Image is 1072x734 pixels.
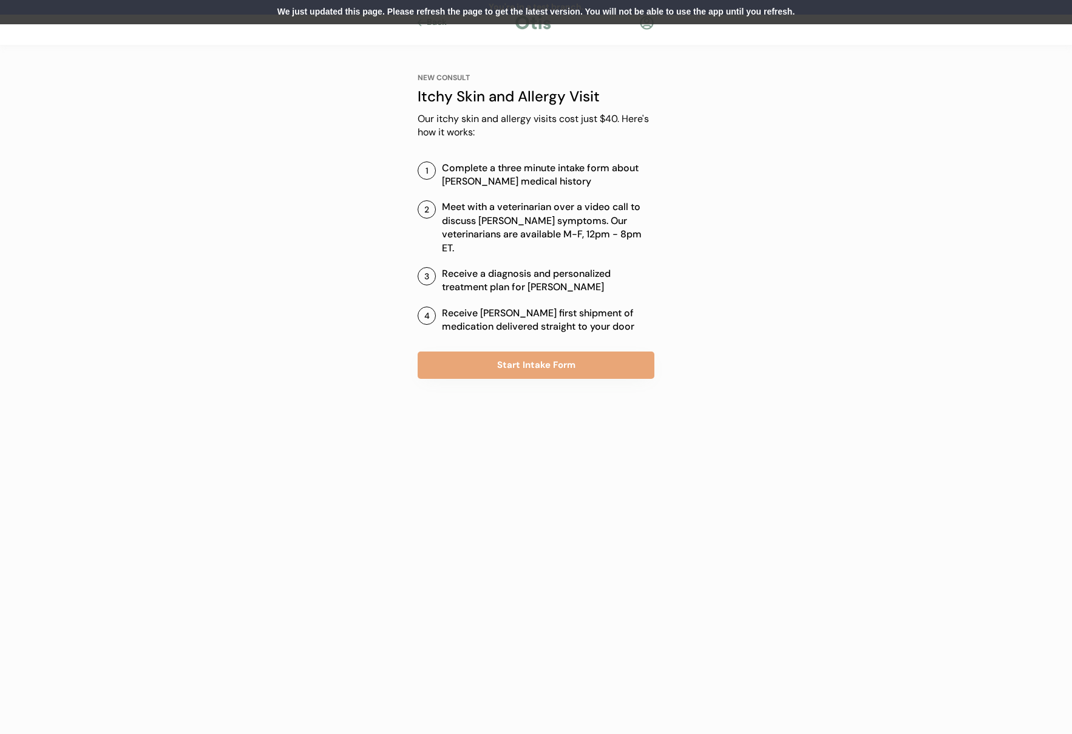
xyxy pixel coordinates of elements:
div: Complete a three minute intake form about [PERSON_NAME] medical history [442,161,654,189]
div: Receive a diagnosis and personalized treatment plan for [PERSON_NAME] [442,267,654,294]
button: Start Intake Form [418,352,654,379]
div: Meet with a veterinarian over a video call to discuss [PERSON_NAME] symptoms. Our veterinarians a... [442,200,654,255]
div: 3 [424,272,429,280]
div: Receive [PERSON_NAME] first shipment of medication delivered straight to your door [442,307,654,334]
div: 4 [424,311,430,320]
div: Our itchy skin and allergy visits cost just $40. Here's how it works: [418,112,654,140]
div: 1 [426,166,429,175]
div: Itchy Skin and Allergy Visit [418,86,654,107]
div: NEW CONSULT [418,73,470,83]
div: 2 [424,205,429,214]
